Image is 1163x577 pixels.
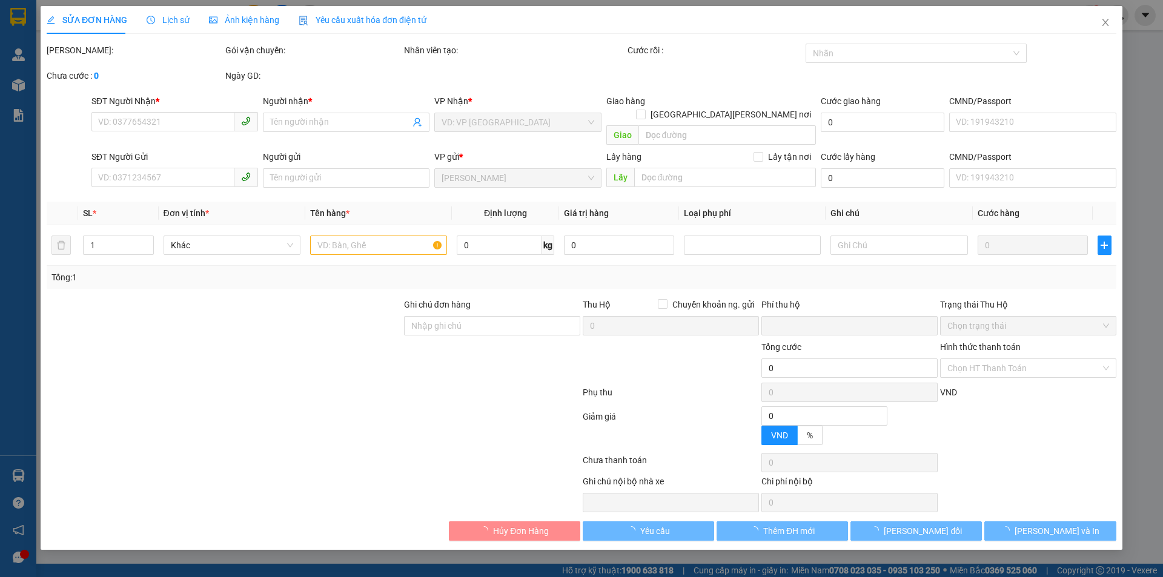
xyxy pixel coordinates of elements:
button: Close [1088,6,1122,40]
span: close [1101,18,1110,27]
span: loading [480,526,493,535]
button: [PERSON_NAME] và In [985,521,1116,541]
span: Hủy Đơn Hàng [493,524,549,538]
span: Ảnh kiện hàng [209,15,279,25]
span: kg [542,236,554,255]
input: 0 [978,236,1088,255]
span: plus [1098,240,1110,250]
span: clock-circle [147,16,155,24]
button: [PERSON_NAME] đổi [850,521,982,541]
span: Tổng cước [761,342,801,352]
button: delete [51,236,71,255]
div: Chi phí nội bộ [761,475,938,493]
div: [PERSON_NAME]: [47,44,223,57]
span: Giao [606,125,638,145]
button: plus [1098,236,1111,255]
div: Gói vận chuyển: [225,44,402,57]
div: VP gửi [435,150,601,163]
label: Cước lấy hàng [821,152,875,162]
label: Ghi chú đơn hàng [404,300,471,309]
b: 0 [94,71,99,81]
span: [GEOGRAPHIC_DATA][PERSON_NAME] nơi [646,108,816,121]
span: user-add [413,117,423,127]
span: Thu Hộ [583,300,611,309]
div: Trạng thái Thu Hộ [940,298,1116,311]
span: loading [871,526,884,535]
span: Cước hàng [978,208,1019,218]
div: Nhân viên tạo: [404,44,625,57]
span: Khác [171,236,293,254]
span: phone [241,172,251,182]
div: CMND/Passport [949,94,1116,108]
span: Lấy hàng [606,152,641,162]
div: CMND/Passport [949,150,1116,163]
input: Dọc đường [638,125,816,145]
div: Giảm giá [581,410,760,450]
span: loading [627,526,640,535]
span: Đơn vị tính [164,208,209,218]
span: VP Nhận [435,96,469,106]
div: Tổng: 1 [51,271,449,284]
span: loading [1001,526,1015,535]
span: edit [47,16,55,24]
span: VND [940,387,957,397]
input: Cước lấy hàng [821,168,944,188]
span: SỬA ĐƠN HÀNG [47,15,127,25]
div: Người gửi [263,150,429,163]
span: Lấy [606,168,634,187]
span: SL [84,208,93,218]
input: Ghi Chú [831,236,968,255]
button: Yêu cầu [583,521,714,541]
span: phone [241,116,251,126]
div: Cước rồi : [628,44,804,57]
span: Yêu cầu xuất hóa đơn điện tử [299,15,426,25]
span: [PERSON_NAME] đổi [884,524,963,538]
div: SĐT Người Nhận [91,94,258,108]
span: Chọn trạng thái [947,317,1109,335]
div: Phụ thu [581,386,760,407]
div: SĐT Người Gửi [91,150,258,163]
span: % [807,430,813,440]
span: Tên hàng [310,208,350,218]
span: Lịch sử [147,15,190,25]
button: Hủy Đơn Hàng [449,521,580,541]
span: Yêu cầu [640,524,670,538]
th: Ghi chú [826,202,973,225]
label: Cước giao hàng [821,96,881,106]
input: VD: Bàn, Ghế [310,236,447,255]
span: Chuyển khoản ng. gửi [668,298,759,311]
div: Ngày GD: [225,69,402,82]
span: loading [750,526,763,535]
button: Thêm ĐH mới [717,521,848,541]
span: Giao hàng [606,96,645,106]
input: Dọc đường [634,168,816,187]
span: Giá trị hàng [564,208,609,218]
label: Hình thức thanh toán [940,342,1021,352]
div: Người nhận [263,94,429,108]
span: Cư Kuin [442,169,594,187]
div: Chưa thanh toán [581,453,760,475]
span: Định lượng [484,208,527,218]
div: Phí thu hộ [761,298,938,316]
span: VND [771,430,788,440]
th: Loại phụ phí [679,202,826,225]
span: Thêm ĐH mới [763,524,815,538]
span: picture [209,16,217,24]
input: Ghi chú đơn hàng [404,316,580,335]
span: [PERSON_NAME] và In [1015,524,1099,538]
img: icon [299,16,308,25]
span: Lấy tận nơi [763,150,816,163]
input: Cước giao hàng [821,113,944,132]
div: Ghi chú nội bộ nhà xe [583,475,759,493]
div: Chưa cước : [47,69,223,82]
